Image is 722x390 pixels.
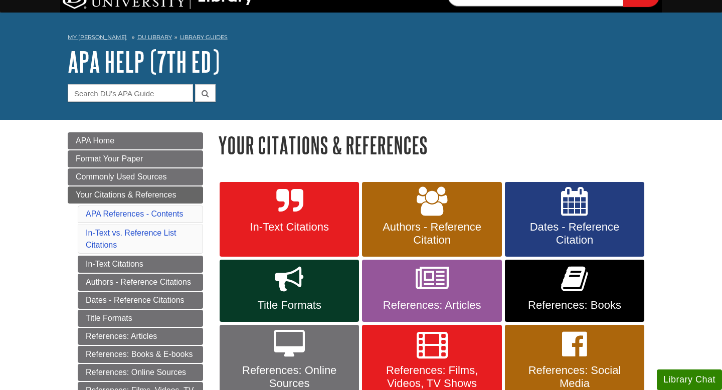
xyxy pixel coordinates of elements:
[68,33,127,42] a: My [PERSON_NAME]
[227,364,351,390] span: References: Online Sources
[76,190,176,199] span: Your Citations & References
[370,364,494,390] span: References: Films, Videos, TV Shows
[220,260,359,322] a: Title Formats
[505,182,644,257] a: Dates - Reference Citation
[362,260,501,322] a: References: Articles
[68,46,220,77] a: APA Help (7th Ed)
[76,172,166,181] span: Commonly Used Sources
[362,182,501,257] a: Authors - Reference Citation
[68,31,654,47] nav: breadcrumb
[68,168,203,185] a: Commonly Used Sources
[86,210,183,218] a: APA References - Contents
[78,346,203,363] a: References: Books & E-books
[505,260,644,322] a: References: Books
[68,150,203,167] a: Format Your Paper
[78,364,203,381] a: References: Online Sources
[218,132,654,158] h1: Your Citations & References
[370,299,494,312] span: References: Articles
[657,369,722,390] button: Library Chat
[78,256,203,273] a: In-Text Citations
[180,34,228,41] a: Library Guides
[512,299,637,312] span: References: Books
[227,299,351,312] span: Title Formats
[76,154,143,163] span: Format Your Paper
[86,229,176,249] a: In-Text vs. Reference List Citations
[78,274,203,291] a: Authors - Reference Citations
[78,310,203,327] a: Title Formats
[137,34,172,41] a: DU Library
[76,136,114,145] span: APA Home
[512,364,637,390] span: References: Social Media
[370,221,494,247] span: Authors - Reference Citation
[78,328,203,345] a: References: Articles
[227,221,351,234] span: In-Text Citations
[68,132,203,149] a: APA Home
[68,84,193,102] input: Search DU's APA Guide
[68,186,203,204] a: Your Citations & References
[512,221,637,247] span: Dates - Reference Citation
[78,292,203,309] a: Dates - Reference Citations
[220,182,359,257] a: In-Text Citations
